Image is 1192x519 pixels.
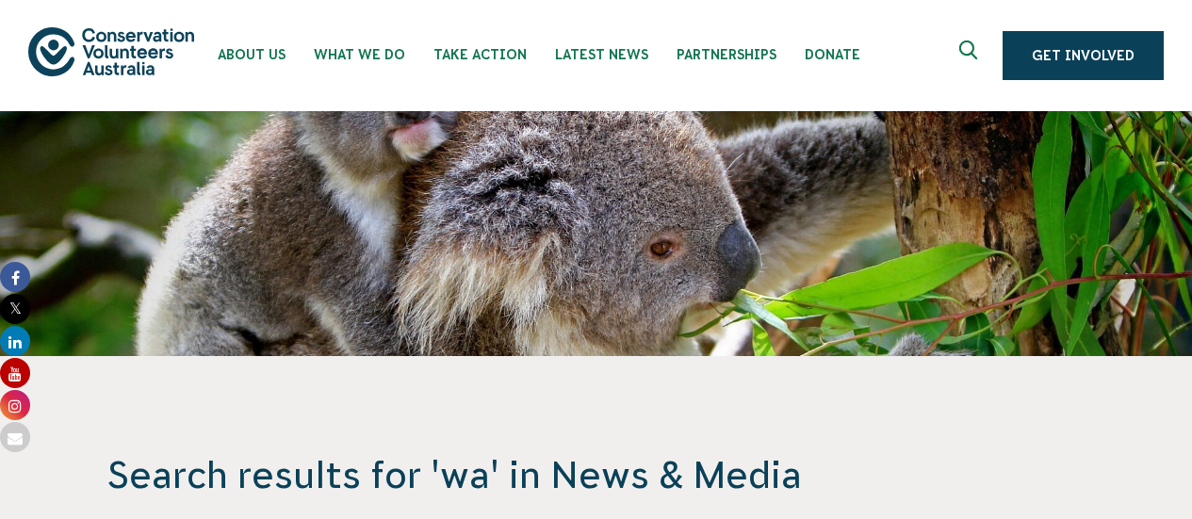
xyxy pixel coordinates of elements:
[433,47,527,62] span: Take Action
[555,47,648,62] span: Latest News
[218,47,286,62] span: About Us
[805,47,860,62] span: Donate
[28,27,194,75] img: logo.svg
[948,33,993,78] button: Expand search box Close search box
[314,47,405,62] span: What We Do
[107,450,1086,499] span: Search results for 'wa' in News & Media
[1003,31,1164,80] a: Get Involved
[677,47,776,62] span: Partnerships
[959,41,983,71] span: Expand search box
